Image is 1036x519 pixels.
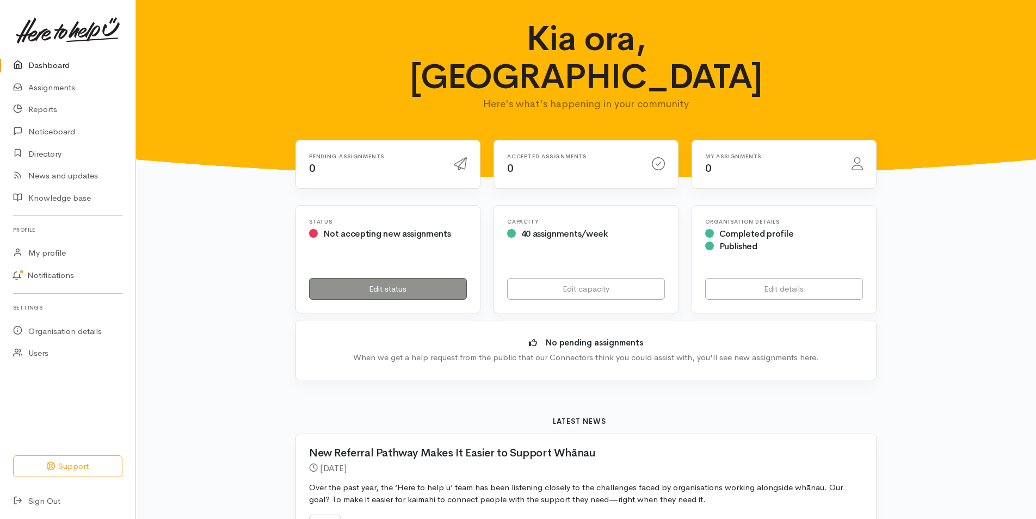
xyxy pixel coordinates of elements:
h1: Kia ora, [GEOGRAPHIC_DATA] [374,20,798,96]
h6: My assignments [705,153,838,159]
span: 0 [705,162,712,175]
span: Published [719,240,757,252]
a: Edit details [705,278,863,300]
div: When we get a help request from the public that our Connectors think you could assist with, you'l... [312,351,860,364]
a: Edit status [309,278,467,300]
span: 40 assignments/week [521,228,608,239]
p: Over the past year, the ‘Here to help u’ team has been listening closely to the challenges faced ... [309,481,863,506]
span: 0 [507,162,514,175]
span: Not accepting new assignments [323,228,451,239]
h6: Organisation Details [705,219,863,225]
b: Latest news [553,417,606,426]
span: Completed profile [719,228,794,239]
h6: Pending assignments [309,153,441,159]
h6: Settings [13,300,122,315]
h6: Profile [13,223,122,237]
time: [DATE] [320,462,347,474]
p: Here's what's happening in your community [374,96,798,112]
h6: Status [309,219,467,225]
h6: Capacity [507,219,665,225]
h2: New Referral Pathway Makes It Easier to Support Whānau [309,447,850,459]
b: No pending assignments [546,337,643,348]
button: Support [13,455,122,478]
h6: Accepted assignments [507,153,639,159]
span: 0 [309,162,316,175]
a: Edit capacity [507,278,665,300]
